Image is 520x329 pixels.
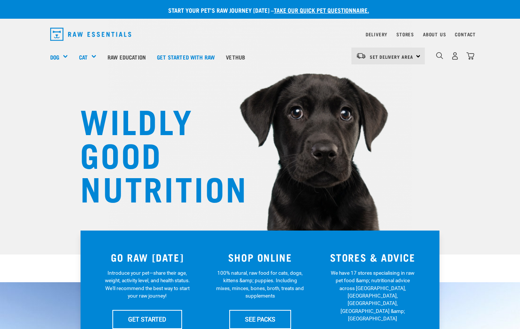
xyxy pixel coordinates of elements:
[455,33,476,36] a: Contact
[466,52,474,60] img: home-icon@2x.png
[329,269,417,323] p: We have 17 stores specialising in raw pet food &amp; nutritional advice across [GEOGRAPHIC_DATA],...
[103,269,191,300] p: Introduce your pet—share their age, weight, activity level, and health status. We'll recommend th...
[50,53,59,61] a: Dog
[208,252,312,263] h3: SHOP ONLINE
[151,42,220,72] a: Get started with Raw
[44,25,476,44] nav: dropdown navigation
[79,53,88,61] a: Cat
[366,33,387,36] a: Delivery
[274,8,369,12] a: take our quick pet questionnaire.
[220,42,251,72] a: Vethub
[356,52,366,59] img: van-moving.png
[50,28,131,41] img: Raw Essentials Logo
[451,52,459,60] img: user.png
[96,252,199,263] h3: GO RAW [DATE]
[216,269,304,300] p: 100% natural, raw food for cats, dogs, kittens &amp; puppies. Including mixes, minces, bones, bro...
[102,42,151,72] a: Raw Education
[80,103,230,204] h1: WILDLY GOOD NUTRITION
[436,52,443,59] img: home-icon-1@2x.png
[423,33,446,36] a: About Us
[396,33,414,36] a: Stores
[321,252,424,263] h3: STORES & ADVICE
[229,310,291,329] a: SEE PACKS
[370,55,413,58] span: Set Delivery Area
[112,310,182,329] a: GET STARTED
